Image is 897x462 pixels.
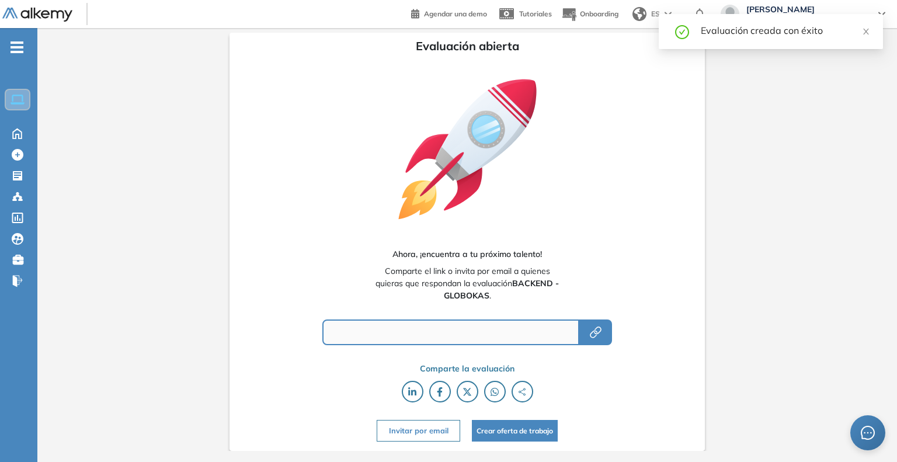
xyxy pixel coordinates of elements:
button: Crear oferta de trabajo [472,420,558,442]
button: Onboarding [561,2,618,27]
span: close [862,27,870,36]
img: arrow [665,12,672,16]
span: Agendar una demo [424,9,487,18]
span: ES [651,9,660,19]
span: check-circle [675,23,689,39]
span: Comparte el link o invita por email a quienes quieras que respondan la evaluación . [373,265,562,302]
span: [PERSON_NAME] [746,5,867,14]
a: Agendar una demo [411,6,487,20]
img: Logo [2,8,72,22]
span: Comparte la evaluación [420,363,514,375]
span: Ahora, ¡encuentra a tu próximo talento! [392,248,542,260]
button: Invitar por email [377,420,460,442]
i: - [11,46,23,48]
span: Tutoriales [519,9,552,18]
span: message [861,426,875,440]
span: Onboarding [580,9,618,18]
div: Evaluación creada con éxito [701,23,869,37]
img: world [632,7,646,21]
span: Evaluación abierta [416,37,519,55]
